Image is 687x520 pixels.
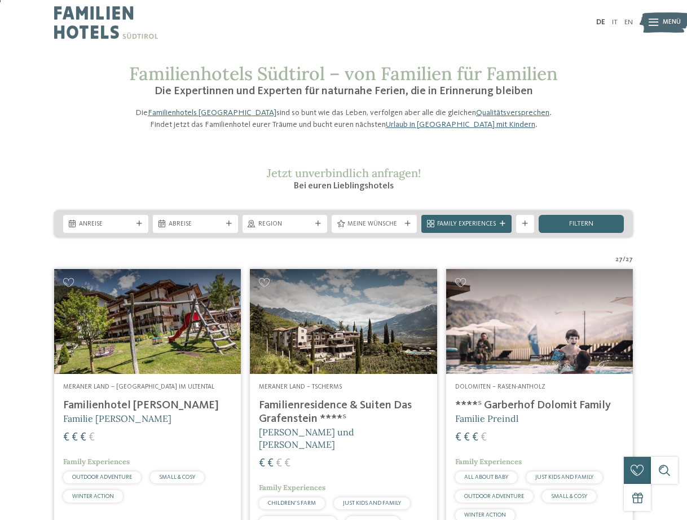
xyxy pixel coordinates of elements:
span: JUST KIDS AND FAMILY [535,474,593,480]
span: Family Experiences [259,483,325,492]
h4: Familienresidence & Suiten Das Grafenstein ****ˢ [259,399,428,426]
img: Familienhotels gesucht? Hier findet ihr die besten! [446,269,633,374]
span: € [259,458,265,469]
span: Abreise [169,220,222,229]
span: Meine Wünsche [347,220,401,229]
span: € [481,432,487,443]
p: Die sind so bunt wie das Leben, verfolgen aber alle die gleichen . Findet jetzt das Familienhotel... [129,107,558,130]
span: Family Experiences [63,457,130,466]
span: € [267,458,274,469]
span: filtern [569,221,593,228]
span: CHILDREN’S FARM [268,500,316,506]
span: € [72,432,78,443]
span: ALL ABOUT BABY [464,474,508,480]
span: OUTDOOR ADVENTURE [464,493,524,499]
a: Qualitätsversprechen [476,109,549,117]
span: OUTDOOR ADVENTURE [72,474,132,480]
span: € [472,432,478,443]
span: Family Experiences [437,220,496,229]
span: 27 [615,255,623,265]
span: Familienhotels Südtirol – von Familien für Familien [129,62,558,85]
span: € [63,432,69,443]
span: € [80,432,86,443]
span: Familie Preindl [455,413,518,424]
span: Meraner Land – [GEOGRAPHIC_DATA] im Ultental [63,384,214,390]
span: Dolomiten – Rasen-Antholz [455,384,545,390]
h4: Familienhotel [PERSON_NAME] [63,399,232,412]
span: JUST KIDS AND FAMILY [343,500,401,506]
span: Bei euren Lieblingshotels [294,182,394,191]
span: € [455,432,461,443]
span: Familie [PERSON_NAME] [63,413,171,424]
a: EN [624,19,633,26]
h4: ****ˢ Garberhof Dolomit Family [455,399,624,412]
a: Familienhotels [GEOGRAPHIC_DATA] [148,109,276,117]
span: / [623,255,626,265]
span: Region [258,220,312,229]
img: Familienhotels gesucht? Hier findet ihr die besten! [250,269,437,374]
a: IT [612,19,618,26]
span: € [284,458,290,469]
a: Urlaub in [GEOGRAPHIC_DATA] mit Kindern [386,121,535,129]
span: 27 [626,255,633,265]
img: Familienhotels gesucht? Hier findet ihr die besten! [54,269,241,374]
span: WINTER ACTION [72,493,114,499]
span: € [464,432,470,443]
span: Jetzt unverbindlich anfragen! [267,166,421,180]
span: Anreise [79,220,133,229]
span: € [89,432,95,443]
span: Meraner Land – Tscherms [259,384,342,390]
span: Die Expertinnen und Experten für naturnahe Ferien, die in Erinnerung bleiben [155,86,533,97]
span: € [276,458,282,469]
span: Family Experiences [455,457,522,466]
span: WINTER ACTION [464,512,506,518]
span: SMALL & COSY [551,493,587,499]
span: SMALL & COSY [159,474,195,480]
a: DE [596,19,605,26]
span: Menü [663,18,681,27]
span: [PERSON_NAME] und [PERSON_NAME] [259,426,354,450]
